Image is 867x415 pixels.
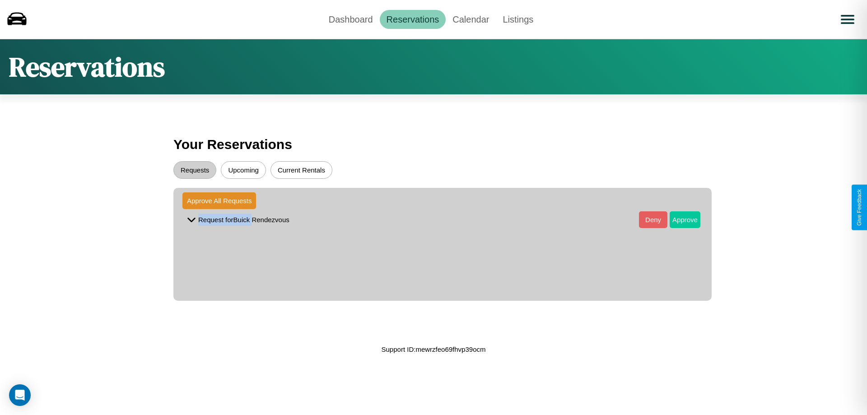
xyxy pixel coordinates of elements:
h1: Reservations [9,48,165,85]
p: Request for Buick Rendezvous [198,214,289,226]
button: Open menu [835,7,860,32]
button: Deny [639,211,667,228]
button: Approve [670,211,700,228]
a: Reservations [380,10,446,29]
a: Listings [496,10,540,29]
div: Open Intercom Messenger [9,384,31,406]
button: Approve All Requests [182,192,256,209]
a: Dashboard [322,10,380,29]
button: Current Rentals [270,161,332,179]
div: Give Feedback [856,189,862,226]
a: Calendar [446,10,496,29]
button: Requests [173,161,216,179]
h3: Your Reservations [173,132,694,157]
p: Support ID: mewrzfeo69fhvp39ocm [382,343,486,355]
button: Upcoming [221,161,266,179]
